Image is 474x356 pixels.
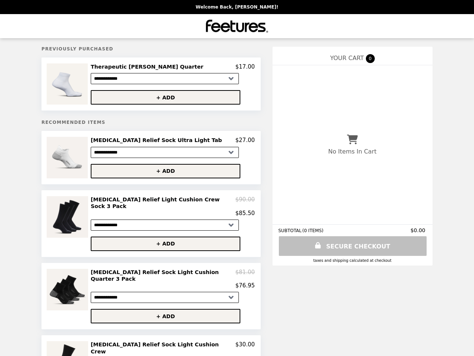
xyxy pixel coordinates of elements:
[236,196,255,210] p: $90.00
[236,341,255,355] p: $30.00
[236,282,255,289] p: $76.95
[330,55,364,62] span: YOUR CART
[91,292,239,303] select: Select a product variant
[91,341,236,355] h2: [MEDICAL_DATA] Relief Sock Light Cushion Crew
[91,269,236,283] h2: [MEDICAL_DATA] Relief Sock Light Cushion Quarter 3 Pack
[91,137,225,144] h2: [MEDICAL_DATA] Relief Sock Ultra Light Tab
[91,147,239,158] select: Select a product variant
[91,220,239,231] select: Select a product variant
[47,269,90,310] img: Plantar Fasciitis Relief Sock Light Cushion Quarter 3 Pack
[236,63,255,70] p: $17.00
[236,137,255,144] p: $27.00
[303,228,324,233] span: ( 0 ITEMS )
[278,228,303,233] span: SUBTOTAL
[91,63,206,70] h2: Therapeutic [PERSON_NAME] Quarter
[278,258,427,263] div: Taxes and Shipping calculated at checkout
[328,148,377,155] p: No Items In Cart
[91,73,239,84] select: Select a product variant
[47,63,90,105] img: Therapeutic Max Cushion Quarter
[91,309,240,323] button: + ADD
[366,54,375,63] span: 0
[47,196,90,238] img: Plantar Fasciitis Relief Light Cushion Crew Sock 3 Pack
[47,137,90,178] img: Plantar Fasciitis Relief Sock Ultra Light Tab
[91,90,240,105] button: + ADD
[236,210,255,217] p: $85.50
[236,269,255,283] p: $81.00
[91,237,240,251] button: + ADD
[206,19,268,34] img: Brand Logo
[41,120,261,125] h5: Recommended Items
[41,46,261,52] h5: Previously Purchased
[91,196,236,210] h2: [MEDICAL_DATA] Relief Light Cushion Crew Sock 3 Pack
[91,164,240,178] button: + ADD
[196,4,278,10] p: Welcome Back, [PERSON_NAME]!
[411,227,427,233] span: $0.00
